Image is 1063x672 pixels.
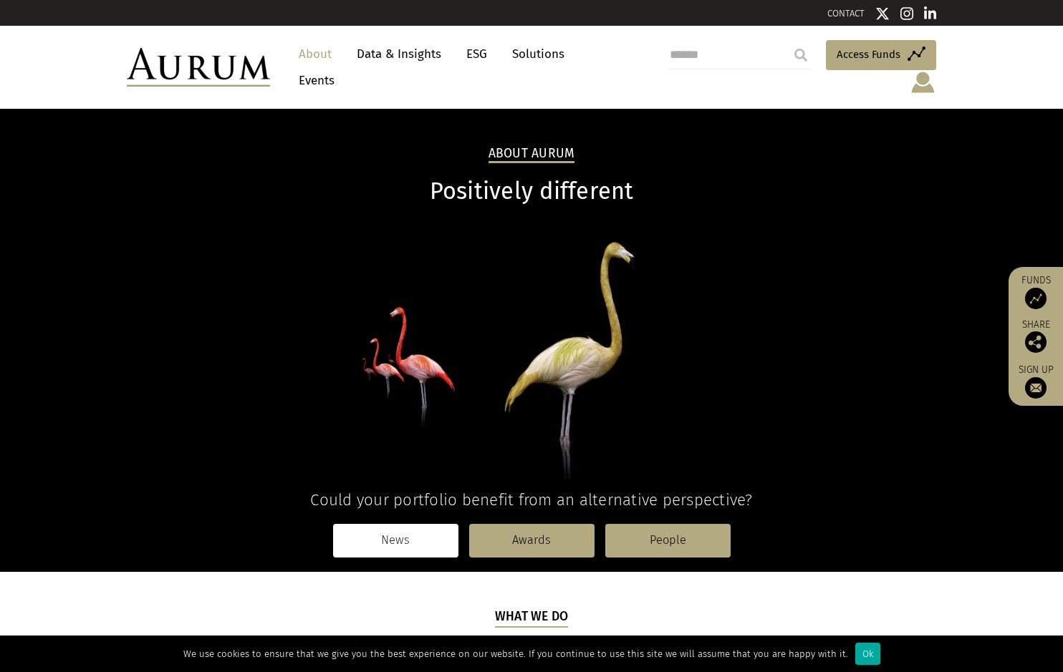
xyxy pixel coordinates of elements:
[1025,288,1047,309] img: Access Funds
[495,608,569,628] h5: What we do
[875,6,890,21] img: Twitter icon
[605,524,731,557] a: People
[910,70,936,94] img: account-icon.svg
[1025,377,1047,399] img: Sign up to our newsletter
[1016,364,1056,399] a: Sign up
[827,8,865,19] a: CONTACT
[826,40,936,70] a: Access Funds
[350,41,448,67] a: Data & Insights
[292,41,339,67] a: About
[1016,274,1056,309] a: Funds
[1025,331,1047,353] img: Share this post
[127,490,936,510] h4: Could your portfolio benefit from an alternative perspective?
[459,41,494,67] a: ESG
[900,6,913,21] img: Instagram icon
[469,524,595,557] a: Awards
[855,643,880,665] div: Ok
[333,524,458,557] a: News
[127,48,270,87] img: Aurum
[1016,320,1056,353] div: Share
[489,146,575,163] h2: About Aurum
[924,6,937,21] img: Linkedin icon
[127,177,936,205] h1: Positively different
[837,46,900,63] span: Access Funds
[505,41,572,67] a: Solutions
[787,41,815,69] input: Submit
[292,67,335,94] a: Events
